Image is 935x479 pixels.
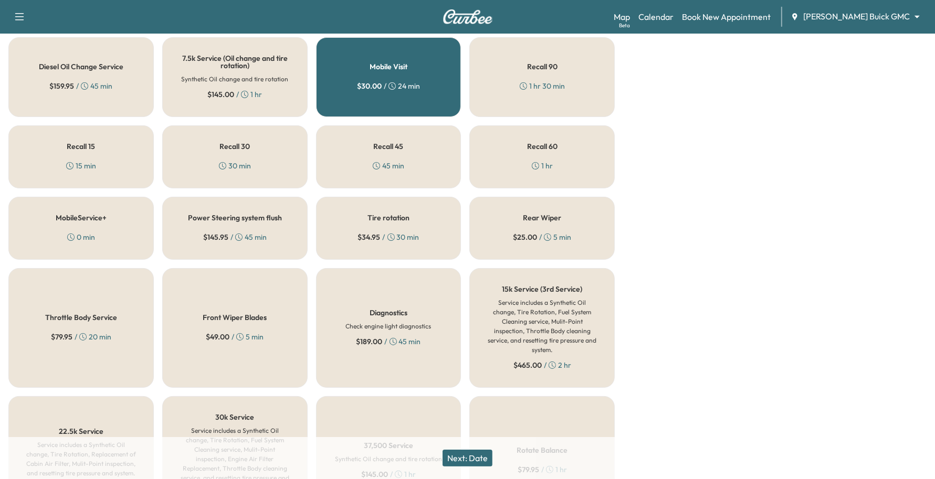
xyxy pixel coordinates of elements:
div: 0 min [67,232,95,242]
div: / 30 min [358,232,419,242]
h5: 7.5k Service (Oil change and tire rotation) [180,55,290,69]
a: Book New Appointment [682,10,771,23]
img: Curbee Logo [443,9,493,24]
h5: Tire rotation [367,214,409,221]
div: / 24 min [357,81,420,91]
div: 15 min [66,161,96,171]
h6: Synthetic Oil change and tire rotation [181,74,288,84]
div: / 45 min [203,232,267,242]
h6: Check engine light diagnostics [346,322,432,331]
h5: Diesel Oil Change Service [39,63,123,70]
div: / 5 min [513,232,571,242]
span: $ 189.00 [356,336,383,347]
span: $ 49.00 [206,332,229,342]
h5: Recall 30 [219,143,250,150]
span: [PERSON_NAME] Buick GMC [803,10,910,23]
h5: Mobile Visit [370,63,407,70]
span: $ 465.00 [513,360,542,370]
div: 1 hr [532,161,553,171]
a: Calendar [638,10,674,23]
div: / 45 min [356,336,421,347]
div: 30 min [219,161,251,171]
div: 45 min [373,161,404,171]
h5: Throttle Body Service [45,314,117,321]
span: $ 30.00 [357,81,382,91]
div: / 2 hr [513,360,571,370]
div: / 1 hr [207,89,262,100]
div: 1 hr 30 min [520,81,565,91]
h5: 15k Service (3rd Service) [502,285,582,293]
h5: Recall 90 [527,63,558,70]
h5: 30k Service [215,413,254,421]
h5: Recall 60 [527,143,558,150]
span: $ 145.95 [203,232,228,242]
span: $ 34.95 [358,232,381,242]
a: MapBeta [614,10,630,23]
span: $ 25.00 [513,232,537,242]
button: Next: Date [443,450,492,466]
div: / 45 min [49,81,112,91]
h5: MobileService+ [56,214,107,221]
div: / 20 min [51,332,111,342]
span: $ 79.95 [51,332,72,342]
h5: Front Wiper Blades [203,314,267,321]
h5: Rear Wiper [523,214,561,221]
h5: Power Steering system flush [188,214,282,221]
h5: 22.5k Service [59,428,103,435]
h5: Recall 45 [374,143,404,150]
h5: Recall 15 [67,143,95,150]
div: Beta [619,22,630,29]
h5: Diagnostics [370,309,407,316]
div: / 5 min [206,332,264,342]
span: $ 159.95 [49,81,74,91]
span: $ 145.00 [207,89,234,100]
h6: Service includes a Synthetic Oil change, Tire Rotation, Fuel System Cleaning service, Mulit-Point... [487,298,597,355]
